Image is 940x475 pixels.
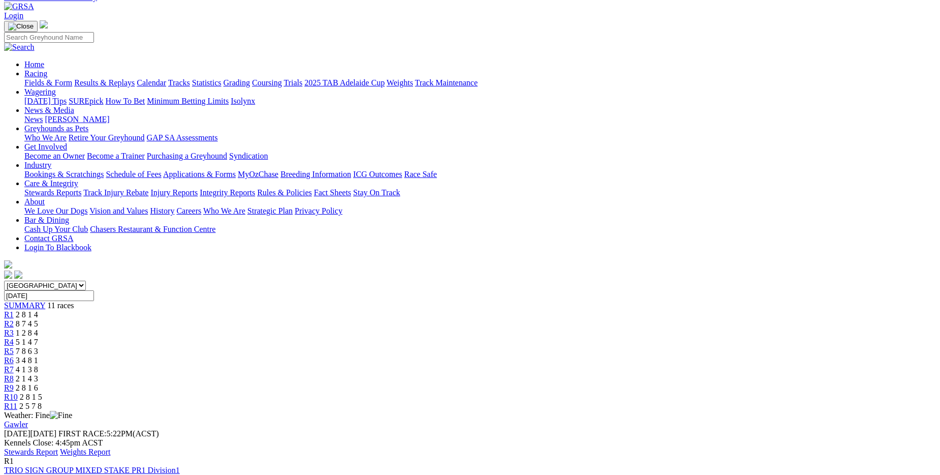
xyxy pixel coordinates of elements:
a: Applications & Forms [163,170,236,179]
a: Syndication [229,152,268,160]
span: R1 [4,457,14,465]
span: R3 [4,329,14,337]
a: Stay On Track [353,188,400,197]
a: Contact GRSA [24,234,73,243]
a: Injury Reports [150,188,198,197]
a: Vision and Values [89,206,148,215]
a: Login [4,11,23,20]
a: Track Maintenance [415,78,478,87]
a: 2025 TAB Adelaide Cup [304,78,385,87]
span: R10 [4,393,18,401]
a: Coursing [252,78,282,87]
a: Racing [24,69,47,78]
a: News & Media [24,106,74,114]
a: Home [24,60,44,69]
a: Tracks [168,78,190,87]
span: 2 8 1 6 [16,383,38,392]
a: R9 [4,383,14,392]
a: [DATE] Tips [24,97,67,105]
a: R7 [4,365,14,374]
span: 2 8 1 4 [16,310,38,319]
a: MyOzChase [238,170,278,179]
a: Stewards Reports [24,188,81,197]
div: About [24,206,936,216]
span: R11 [4,402,17,410]
a: News [24,115,43,124]
a: Strategic Plan [247,206,293,215]
a: R1 [4,310,14,319]
a: Stewards Report [4,448,58,456]
div: Bar & Dining [24,225,936,234]
a: GAP SA Assessments [147,133,218,142]
a: Statistics [192,78,222,87]
a: Fields & Form [24,78,72,87]
img: Search [4,43,35,52]
span: 2 8 1 5 [20,393,42,401]
span: 2 5 7 8 [19,402,42,410]
span: 8 7 4 5 [16,319,38,328]
a: Bookings & Scratchings [24,170,104,179]
img: facebook.svg [4,271,12,279]
a: Who We Are [24,133,67,142]
a: Get Involved [24,142,67,151]
a: Bar & Dining [24,216,69,224]
img: Close [8,22,34,31]
a: Chasers Restaurant & Function Centre [90,225,215,233]
a: R4 [4,338,14,346]
a: Results & Replays [74,78,135,87]
span: 4 1 3 8 [16,365,38,374]
a: Who We Are [203,206,245,215]
span: [DATE] [4,429,30,438]
a: Integrity Reports [200,188,255,197]
img: twitter.svg [14,271,22,279]
a: Careers [176,206,201,215]
a: How To Bet [106,97,145,105]
span: Weather: Fine [4,411,72,420]
div: Care & Integrity [24,188,936,197]
a: Wagering [24,87,56,96]
a: Weights Report [60,448,111,456]
a: About [24,197,45,206]
span: 5:22PM(ACST) [58,429,159,438]
a: SUREpick [69,97,103,105]
a: Track Injury Rebate [83,188,148,197]
input: Search [4,32,94,43]
a: TRIO SIGN GROUP MIXED STAKE PR1 Division1 [4,466,180,474]
input: Select date [4,290,94,301]
a: R6 [4,356,14,365]
a: Gawler [4,420,28,429]
span: 2 1 4 3 [16,374,38,383]
a: R2 [4,319,14,328]
a: Grading [224,78,250,87]
a: Login To Blackbook [24,243,91,252]
span: 3 4 8 1 [16,356,38,365]
a: Become a Trainer [87,152,145,160]
span: [DATE] [4,429,56,438]
a: ICG Outcomes [353,170,402,179]
span: 7 8 6 3 [16,347,38,355]
div: Industry [24,170,936,179]
a: Isolynx [231,97,255,105]
img: logo-grsa-white.png [4,260,12,269]
span: R8 [4,374,14,383]
a: Industry [24,161,51,169]
span: 11 races [47,301,74,310]
a: Become an Owner [24,152,85,160]
a: Cash Up Your Club [24,225,88,233]
a: We Love Our Dogs [24,206,87,215]
div: Get Involved [24,152,936,161]
a: Weights [387,78,413,87]
span: 5 1 4 7 [16,338,38,346]
div: Racing [24,78,936,87]
button: Toggle navigation [4,21,38,32]
a: Rules & Policies [257,188,312,197]
div: News & Media [24,115,936,124]
span: 1 2 8 4 [16,329,38,337]
a: SUMMARY [4,301,45,310]
a: Care & Integrity [24,179,78,188]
